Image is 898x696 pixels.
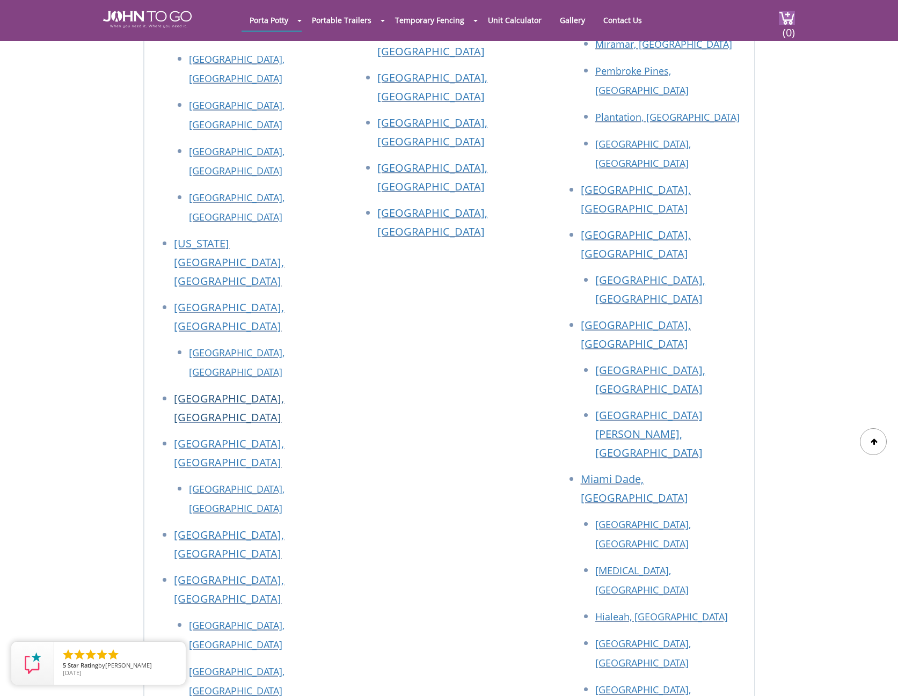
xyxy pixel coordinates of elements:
[96,648,108,661] li: 
[595,64,689,97] a: Pembroke Pines, [GEOGRAPHIC_DATA]
[68,661,98,669] span: Star Rating
[63,669,82,677] span: [DATE]
[595,610,728,623] a: Hialeah, [GEOGRAPHIC_DATA]
[174,391,284,424] a: [GEOGRAPHIC_DATA], [GEOGRAPHIC_DATA]
[189,619,284,651] a: [GEOGRAPHIC_DATA], [GEOGRAPHIC_DATA]
[595,38,732,50] a: Miramar, [GEOGRAPHIC_DATA]
[387,10,472,31] a: Temporary Fencing
[189,53,284,85] a: [GEOGRAPHIC_DATA], [GEOGRAPHIC_DATA]
[62,648,75,661] li: 
[480,10,550,31] a: Unit Calculator
[581,228,691,261] a: [GEOGRAPHIC_DATA], [GEOGRAPHIC_DATA]
[84,648,97,661] li: 
[581,182,691,216] a: [GEOGRAPHIC_DATA], [GEOGRAPHIC_DATA]
[581,318,691,351] a: [GEOGRAPHIC_DATA], [GEOGRAPHIC_DATA]
[595,137,691,170] a: [GEOGRAPHIC_DATA], [GEOGRAPHIC_DATA]
[377,115,487,149] a: [GEOGRAPHIC_DATA], [GEOGRAPHIC_DATA]
[595,637,691,669] a: [GEOGRAPHIC_DATA], [GEOGRAPHIC_DATA]
[595,408,703,460] a: [GEOGRAPHIC_DATA][PERSON_NAME], [GEOGRAPHIC_DATA]
[377,70,487,104] a: [GEOGRAPHIC_DATA], [GEOGRAPHIC_DATA]
[63,662,177,670] span: by
[103,11,192,28] img: JOHN to go
[105,661,152,669] span: [PERSON_NAME]
[189,482,284,515] a: [GEOGRAPHIC_DATA], [GEOGRAPHIC_DATA]
[63,661,66,669] span: 5
[581,472,688,505] a: Miami Dade, [GEOGRAPHIC_DATA]
[779,11,795,25] img: cart a
[189,191,284,223] a: [GEOGRAPHIC_DATA], [GEOGRAPHIC_DATA]
[595,518,691,550] a: [GEOGRAPHIC_DATA], [GEOGRAPHIC_DATA]
[552,10,593,31] a: Gallery
[595,564,689,596] a: [MEDICAL_DATA], [GEOGRAPHIC_DATA]
[174,300,284,333] a: [GEOGRAPHIC_DATA], [GEOGRAPHIC_DATA]
[107,648,120,661] li: 
[174,236,284,288] a: [US_STATE][GEOGRAPHIC_DATA], [GEOGRAPHIC_DATA]
[73,648,86,661] li: 
[304,10,379,31] a: Portable Trailers
[174,573,284,606] a: [GEOGRAPHIC_DATA], [GEOGRAPHIC_DATA]
[377,160,487,194] a: [GEOGRAPHIC_DATA], [GEOGRAPHIC_DATA]
[377,206,487,239] a: [GEOGRAPHIC_DATA], [GEOGRAPHIC_DATA]
[595,363,705,396] a: [GEOGRAPHIC_DATA], [GEOGRAPHIC_DATA]
[189,346,284,378] a: [GEOGRAPHIC_DATA], [GEOGRAPHIC_DATA]
[595,10,650,31] a: Contact Us
[174,528,284,561] a: [GEOGRAPHIC_DATA], [GEOGRAPHIC_DATA]
[189,145,284,177] a: [GEOGRAPHIC_DATA], [GEOGRAPHIC_DATA]
[22,653,43,674] img: Review Rating
[189,99,284,131] a: [GEOGRAPHIC_DATA], [GEOGRAPHIC_DATA]
[782,17,795,40] span: (0)
[595,111,740,123] a: Plantation, [GEOGRAPHIC_DATA]
[242,10,296,31] a: Porta Potty
[595,273,705,306] a: [GEOGRAPHIC_DATA], [GEOGRAPHIC_DATA]
[174,436,284,470] a: [GEOGRAPHIC_DATA], [GEOGRAPHIC_DATA]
